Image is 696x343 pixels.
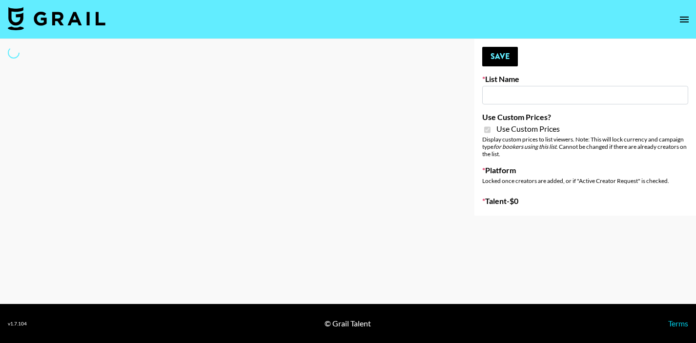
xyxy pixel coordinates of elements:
img: Grail Talent [8,7,105,30]
label: Platform [482,165,688,175]
em: for bookers using this list [493,143,556,150]
label: Use Custom Prices? [482,112,688,122]
div: Display custom prices to list viewers. Note: This will lock currency and campaign type . Cannot b... [482,136,688,158]
label: List Name [482,74,688,84]
label: Talent - $ 0 [482,196,688,206]
a: Terms [668,319,688,328]
button: Save [482,47,518,66]
div: © Grail Talent [325,319,371,328]
div: Locked once creators are added, or if "Active Creator Request" is checked. [482,177,688,184]
div: v 1.7.104 [8,321,27,327]
span: Use Custom Prices [496,124,560,134]
button: open drawer [675,10,694,29]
